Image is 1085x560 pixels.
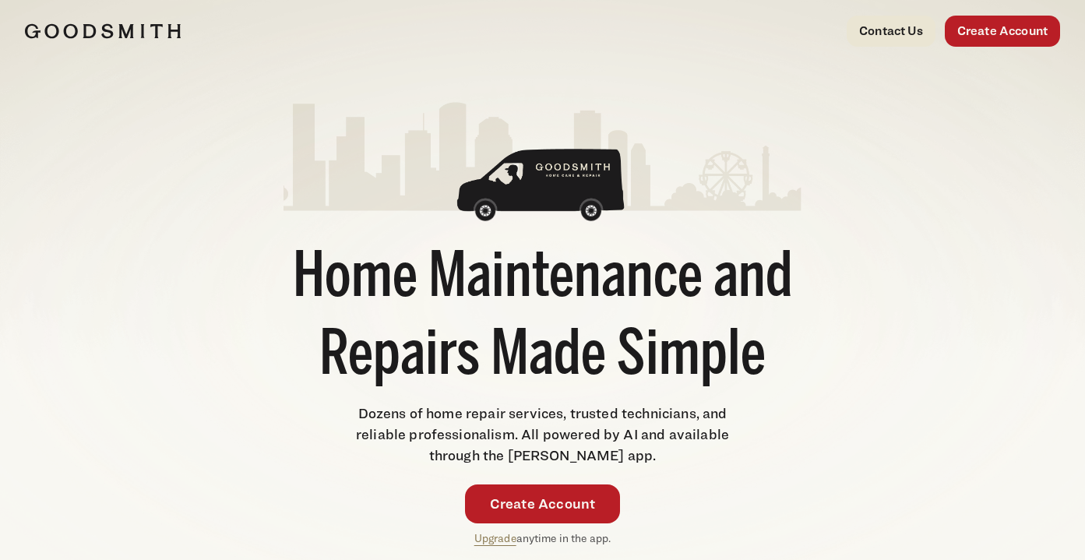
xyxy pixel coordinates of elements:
a: Upgrade [474,531,516,544]
h1: Home Maintenance and Repairs Made Simple [284,241,801,396]
img: Goodsmith [25,23,181,39]
a: Create Account [465,484,621,523]
span: Dozens of home repair services, trusted technicians, and reliable professionalism. All powered by... [356,405,729,463]
a: Create Account [945,16,1060,47]
a: Contact Us [847,16,935,47]
p: anytime in the app. [474,530,611,548]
